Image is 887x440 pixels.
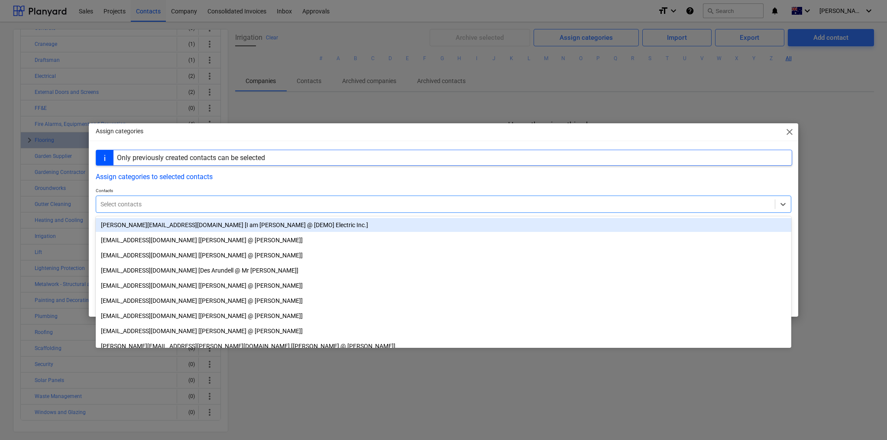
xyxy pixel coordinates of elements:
div: [EMAIL_ADDRESS][DOMAIN_NAME] [[PERSON_NAME] @ [PERSON_NAME]] [96,279,791,292]
iframe: Chat Widget [844,398,887,440]
div: mary.behan@bigpond.com [Mary Behan @ Mary Behan] [96,339,791,353]
div: [EMAIL_ADDRESS][DOMAIN_NAME] [Des Arundell @ Mr [PERSON_NAME]] [96,263,791,277]
div: Only previously created contacts can be selected [117,154,265,162]
button: Assign categories to selected contacts [96,173,213,181]
div: [EMAIL_ADDRESS][DOMAIN_NAME] [[PERSON_NAME] @ [PERSON_NAME]] [96,233,791,247]
div: [EMAIL_ADDRESS][DOMAIN_NAME] [[PERSON_NAME] @ [PERSON_NAME]] [96,309,791,323]
div: franbabic@icloud.com [Marija Babic @ Mrs Marija Babic] [96,279,791,292]
span: close [784,127,795,137]
div: mariaaart@gmail.com [Maria Aarts @ Aarts Maria] [96,233,791,247]
div: daniel@mtcarmelkew.com.au [I am Daniel De Rocco @ [DEMO] Electric Inc.] [96,218,791,232]
div: [EMAIL_ADDRESS][DOMAIN_NAME] [[PERSON_NAME] @ [PERSON_NAME]] [96,248,791,262]
div: barny50@bigpond.com [Christine Barnard @ Christine Barnard] [96,294,791,308]
div: [PERSON_NAME][EMAIL_ADDRESS][PERSON_NAME][DOMAIN_NAME] [[PERSON_NAME] @ [PERSON_NAME]] [96,339,791,353]
div: des.arundell@gmail.com [Des Arundell @ Mr Des Arundell] [96,263,791,277]
p: Contacts [96,188,791,195]
div: [EMAIL_ADDRESS][DOMAIN_NAME] [[PERSON_NAME] @ [PERSON_NAME]] [96,294,791,308]
div: rbarry8@bigpond.com [Gwen Barry @ Gwen Barry] [96,309,791,323]
div: [PERSON_NAME][EMAIL_ADDRESS][DOMAIN_NAME] [I am [PERSON_NAME] @ [DEMO] Electric Inc.] [96,218,791,232]
p: Assign categories [96,127,143,136]
div: hilsbass@bigpond.com [Hilary Bassett @ Hilary Bassett] [96,324,791,338]
div: agius.88@bigpond.com [Doris Agius @ Doris Agius] [96,248,791,262]
div: [EMAIL_ADDRESS][DOMAIN_NAME] [[PERSON_NAME] @ [PERSON_NAME]] [96,324,791,338]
